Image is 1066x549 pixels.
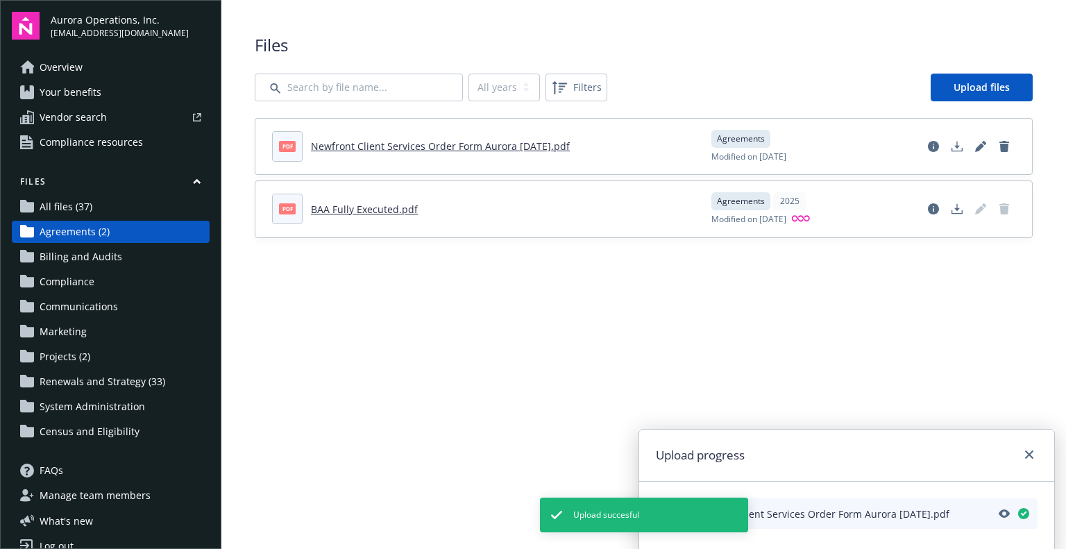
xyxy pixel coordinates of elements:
button: What's new [12,514,115,528]
span: Agreements [717,133,765,145]
span: Census and Eligibility [40,421,139,443]
span: pdf [279,141,296,151]
span: Projects (2) [40,346,90,368]
a: All files (37) [12,196,210,218]
a: Delete document [993,135,1015,158]
span: FAQs [40,459,63,482]
a: View file details [922,135,945,158]
span: pdf [279,203,296,214]
a: Billing and Audits [12,246,210,268]
span: Your benefits [40,81,101,103]
span: Edit document [970,198,992,220]
span: What ' s new [40,514,93,528]
h1: Upload progress [656,446,745,464]
a: Newfront Client Services Order Form Aurora [DATE].pdf [311,140,570,153]
a: System Administration [12,396,210,418]
span: Upload succesful [573,509,639,521]
span: Delete document [993,198,1015,220]
a: Agreements (2) [12,221,210,243]
span: [EMAIL_ADDRESS][DOMAIN_NAME] [51,27,189,40]
a: Your benefits [12,81,210,103]
span: All files (37) [40,196,92,218]
a: FAQs [12,459,210,482]
a: Manage team members [12,484,210,507]
a: BAA Fully Executed.pdf [311,203,418,216]
a: Compliance resources [12,131,210,153]
span: Compliance [40,271,94,293]
button: Filters [545,74,607,101]
span: Upload files [954,81,1010,94]
a: Projects (2) [12,346,210,368]
span: Modified on [DATE] [711,213,786,226]
span: Aurora Operations, Inc. [51,12,189,27]
a: Overview [12,56,210,78]
a: Preview [993,502,1015,525]
span: Billing and Audits [40,246,122,268]
span: Agreements (2) [40,221,110,243]
a: close [1021,446,1038,463]
span: Overview [40,56,83,78]
a: Edit document [970,135,992,158]
button: Files [12,176,210,193]
a: Communications [12,296,210,318]
span: System Administration [40,396,145,418]
a: View file details [922,198,945,220]
button: Aurora Operations, Inc.[EMAIL_ADDRESS][DOMAIN_NAME] [51,12,210,40]
a: Upload files [931,74,1033,101]
a: Vendor search [12,106,210,128]
span: Renewals and Strategy (33) [40,371,165,393]
span: Manage team members [40,484,151,507]
span: Marketing [40,321,87,343]
span: Agreements [717,195,765,208]
span: Files [255,33,1033,57]
span: Communications [40,296,118,318]
a: Census and Eligibility [12,421,210,443]
a: Marketing [12,321,210,343]
span: Newfront Client Services Order Form Aurora [DATE].pdf [691,507,949,521]
div: 2025 [773,192,806,210]
span: Vendor search [40,106,107,128]
span: Modified on [DATE] [711,151,786,163]
span: Filters [573,80,602,94]
img: navigator-logo.svg [12,12,40,40]
span: Compliance resources [40,131,143,153]
a: Renewals and Strategy (33) [12,371,210,393]
input: Search by file name... [255,74,463,101]
a: Download document [946,135,968,158]
span: Filters [548,76,604,99]
a: Compliance [12,271,210,293]
a: Download document [946,198,968,220]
